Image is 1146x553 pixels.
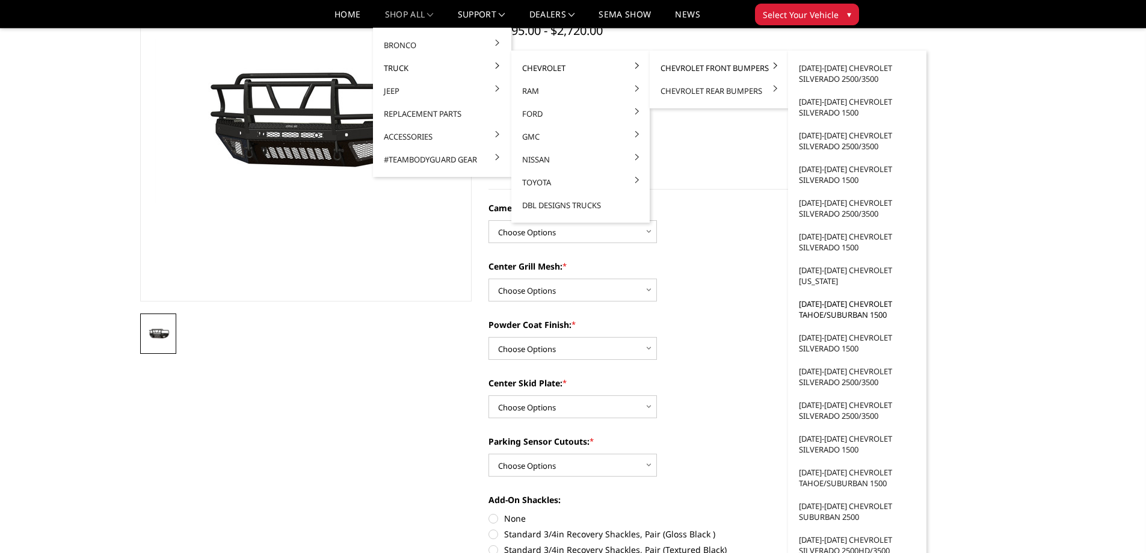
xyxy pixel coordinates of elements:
a: [DATE]-[DATE] Chevrolet [US_STATE] [793,259,922,292]
span: Select Your Vehicle [763,8,839,21]
a: shop all [385,10,434,28]
button: Select Your Vehicle [755,4,859,25]
a: Chevrolet Front Bumpers [655,57,783,79]
dt: SKU: [488,47,549,69]
a: Replacement Parts [378,102,507,125]
a: Chevrolet [516,57,645,79]
a: [DATE]-[DATE] Chevrolet Silverado 1500 [793,158,922,191]
a: Ford [516,102,645,125]
a: [DATE]-[DATE] Chevrolet Silverado 1500 [793,326,922,360]
a: News [675,10,700,28]
a: #TeamBodyguard Gear [378,148,507,171]
a: SEMA Show [599,10,651,28]
a: [DATE]-[DATE] Chevrolet Tahoe/Suburban 1500 [793,461,922,495]
label: Add-On Shackles: [488,493,821,506]
span: $1,895.00 - $2,720.00 [488,22,603,39]
a: [DATE]-[DATE] Chevrolet Silverado 2500/3500 [793,57,922,90]
a: Truck [378,57,507,79]
a: Support [458,10,505,28]
a: [DATE]-[DATE] Chevrolet Silverado 1500 [793,427,922,461]
label: Camera Relocation Harness: [488,202,821,214]
label: Center Grill Mesh: [488,260,821,273]
a: [DATE]-[DATE] Chevrolet Silverado 1500 [793,225,922,259]
a: Nissan [516,148,645,171]
label: Powder Coat Finish: [488,318,821,331]
a: Home [334,10,360,28]
a: Toyota [516,171,645,194]
a: Jeep [378,79,507,102]
label: Standard 3/4in Recovery Shackles, Pair (Gloss Black ) [488,528,821,540]
a: Ram [516,79,645,102]
a: [DATE]-[DATE] Chevrolet Silverado 2500/3500 [793,360,922,394]
a: [DATE]-[DATE] Chevrolet Tahoe/Suburban 1500 [793,292,922,326]
a: [DATE]-[DATE] Chevrolet Suburban 2500 [793,495,922,528]
a: [DATE]-[DATE] Chevrolet Silverado 2500/3500 [793,394,922,427]
a: Chevrolet Rear Bumpers [655,79,783,102]
a: DBL Designs Trucks [516,194,645,217]
span: ▾ [847,8,851,20]
a: Dealers [529,10,575,28]
a: GMC [516,125,645,148]
a: [DATE]-[DATE] Chevrolet Silverado 2500/3500 [793,124,922,158]
img: 2011-2018 Ram 4500-5500 - T2 Series - Extreme Front Bumper (receiver or winch) [144,326,173,341]
a: Accessories [378,125,507,148]
a: [DATE]-[DATE] Chevrolet Silverado 2500/3500 [793,191,922,225]
dd: EER11D [558,47,588,69]
label: Center Skid Plate: [488,377,821,389]
a: [DATE]-[DATE] Chevrolet Silverado 1500 [793,90,922,124]
label: Parking Sensor Cutouts: [488,435,821,448]
label: None [488,512,821,525]
a: Bronco [378,34,507,57]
